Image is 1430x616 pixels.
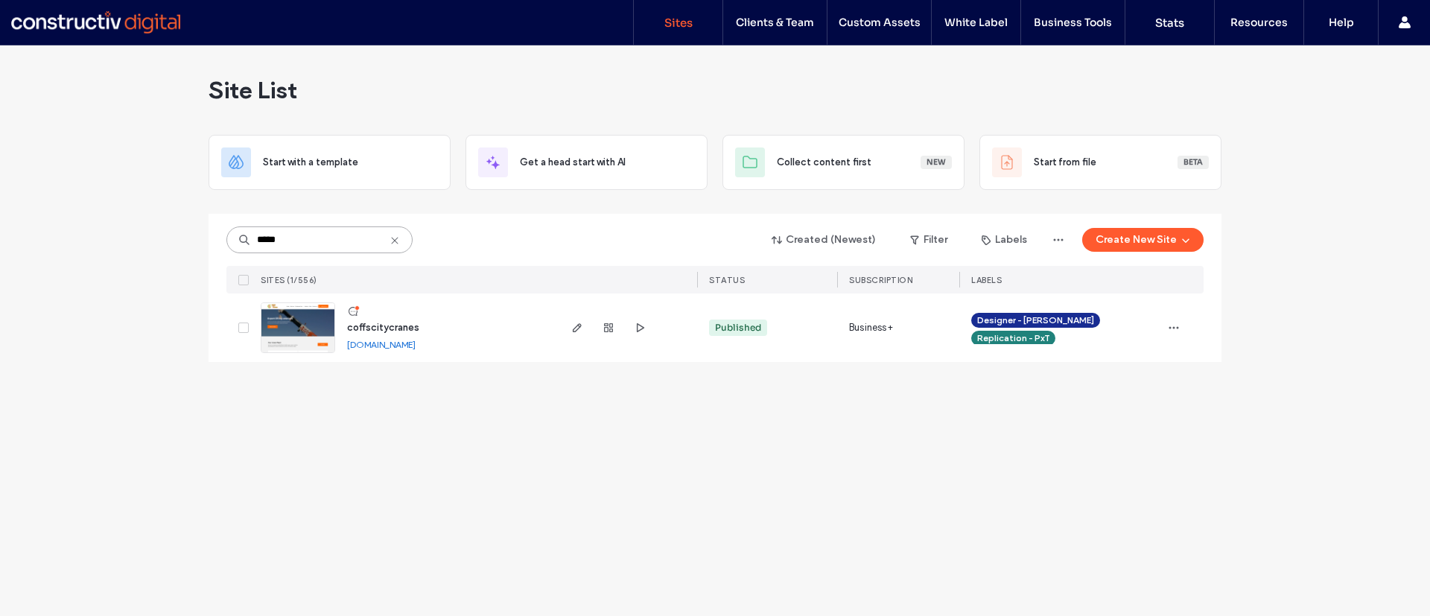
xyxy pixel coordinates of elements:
[968,228,1040,252] button: Labels
[209,135,451,190] div: Start with a template
[465,135,708,190] div: Get a head start with AI
[520,155,626,170] span: Get a head start with AI
[849,320,893,335] span: Business+
[1082,228,1204,252] button: Create New Site
[209,75,297,105] span: Site List
[34,10,64,24] span: Help
[977,314,1094,327] span: Designer - [PERSON_NAME]
[1230,16,1288,29] label: Resources
[971,275,1002,285] span: LABELS
[944,16,1008,29] label: White Label
[263,155,358,170] span: Start with a template
[839,16,921,29] label: Custom Assets
[261,275,317,285] span: SITES (1/556)
[921,156,952,169] div: New
[347,321,419,334] a: coffscitycranes
[347,322,419,333] span: coffscitycranes
[1155,16,1184,30] label: Stats
[1034,16,1112,29] label: Business Tools
[709,275,745,285] span: STATUS
[979,135,1221,190] div: Start from fileBeta
[777,155,871,170] span: Collect content first
[1034,155,1096,170] span: Start from file
[1329,16,1354,29] label: Help
[664,16,693,30] label: Sites
[849,275,912,285] span: SUBSCRIPTION
[1178,156,1209,169] div: Beta
[347,339,416,350] a: [DOMAIN_NAME]
[715,321,761,334] div: Published
[895,228,962,252] button: Filter
[736,16,814,29] label: Clients & Team
[977,331,1049,345] span: Replication - PxT
[722,135,965,190] div: Collect content firstNew
[759,228,889,252] button: Created (Newest)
